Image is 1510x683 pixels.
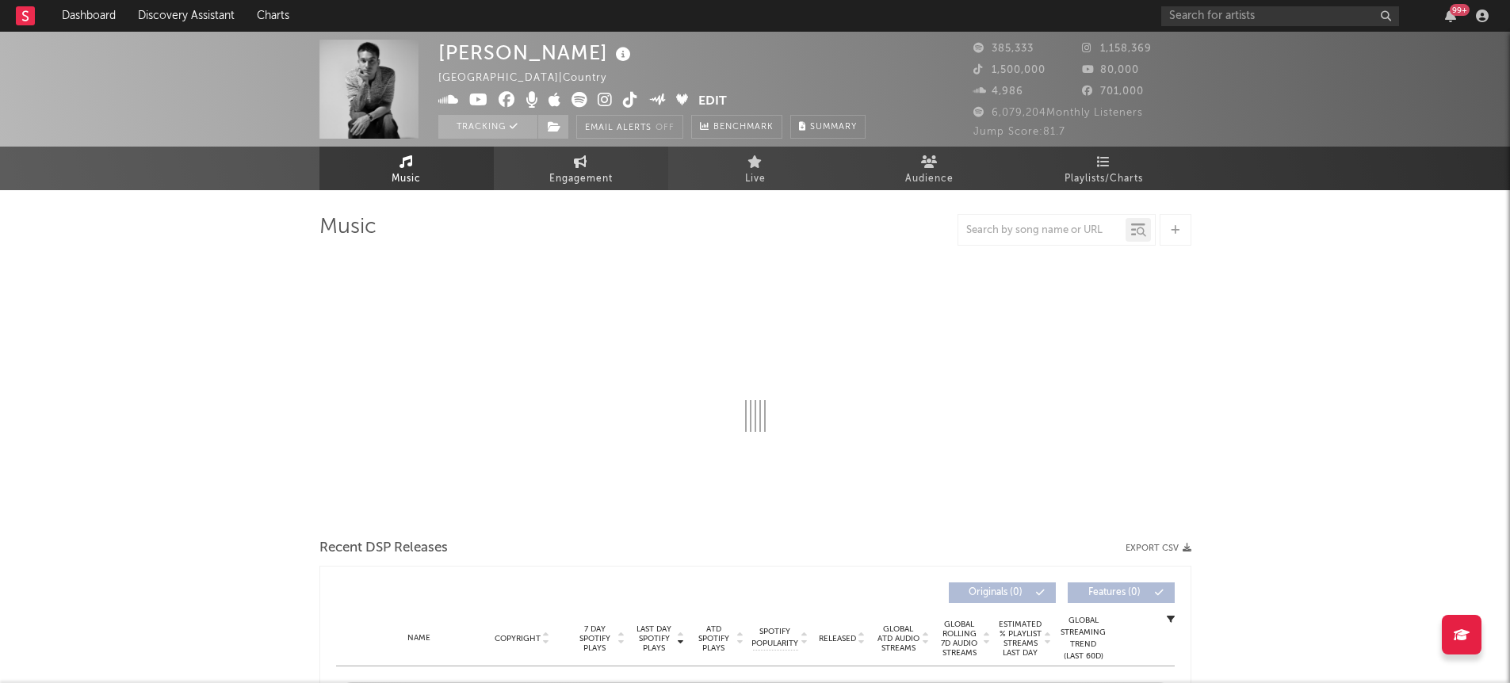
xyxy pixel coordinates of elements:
span: 701,000 [1082,86,1144,97]
span: Copyright [495,634,541,643]
a: Audience [843,147,1017,190]
span: ATD Spotify Plays [693,624,735,653]
button: Export CSV [1126,544,1191,553]
div: [PERSON_NAME] [438,40,635,66]
a: Benchmark [691,115,782,139]
div: Global Streaming Trend (Last 60D) [1060,615,1107,662]
span: 7 Day Spotify Plays [574,624,616,653]
span: Live [745,170,766,189]
span: Summary [810,123,857,132]
span: 6,079,204 Monthly Listeners [973,108,1143,118]
input: Search by song name or URL [958,224,1126,237]
button: Tracking [438,115,537,139]
div: Name [368,632,472,644]
a: Live [668,147,843,190]
span: Recent DSP Releases [319,539,448,558]
span: Jump Score: 81.7 [973,127,1065,137]
span: Benchmark [713,118,774,137]
span: Playlists/Charts [1065,170,1143,189]
input: Search for artists [1161,6,1399,26]
button: Features(0) [1068,582,1175,603]
span: Global Rolling 7D Audio Streams [938,620,981,658]
a: Music [319,147,494,190]
div: 99 + [1450,4,1470,16]
span: Global ATD Audio Streams [877,624,920,653]
button: Email AlertsOff [576,115,683,139]
button: Originals(0) [949,582,1056,603]
span: 1,500,000 [973,65,1046,75]
span: 385,333 [973,44,1034,54]
button: Summary [790,115,866,139]
span: Spotify Popularity [751,626,798,650]
button: Edit [698,92,727,112]
div: [GEOGRAPHIC_DATA] | Country [438,69,625,88]
button: 99+ [1445,10,1456,22]
span: Released [819,634,856,643]
span: Music [392,170,421,189]
span: Engagement [549,170,613,189]
span: Last Day Spotify Plays [633,624,675,653]
span: 1,158,369 [1082,44,1152,54]
a: Engagement [494,147,668,190]
span: Audience [905,170,954,189]
span: Features ( 0 ) [1078,588,1151,597]
span: 80,000 [1082,65,1139,75]
a: Playlists/Charts [1017,147,1191,190]
span: Estimated % Playlist Streams Last Day [999,620,1042,658]
em: Off [656,124,675,132]
span: 4,986 [973,86,1023,97]
span: Originals ( 0 ) [959,588,1032,597]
